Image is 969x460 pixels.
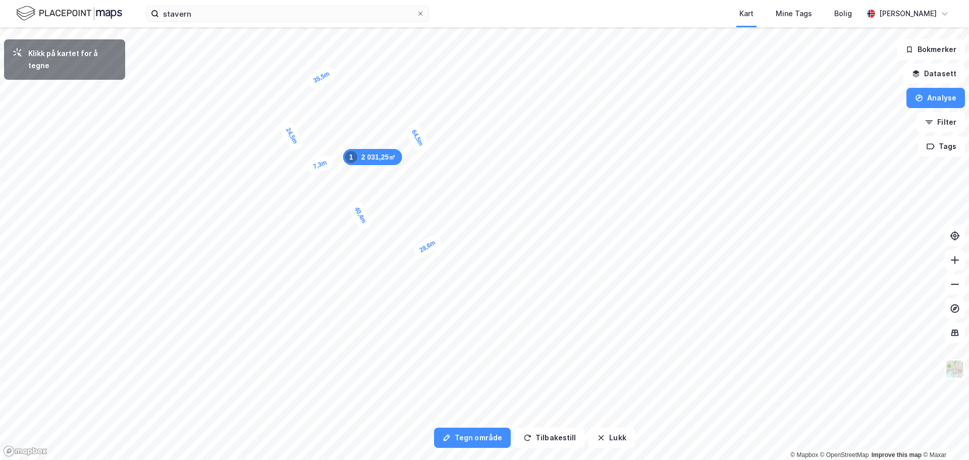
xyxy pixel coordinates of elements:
[897,39,965,60] button: Bokmerker
[917,112,965,132] button: Filter
[404,122,431,154] div: Map marker
[434,428,511,448] button: Tegn område
[820,451,869,458] a: OpenStreetMap
[159,6,416,21] input: Søk på adresse, matrikkel, gårdeiere, leietakere eller personer
[305,154,335,176] div: Map marker
[279,120,305,152] div: Map marker
[347,199,373,231] div: Map marker
[776,8,812,20] div: Mine Tags
[919,412,969,460] iframe: Chat Widget
[918,136,965,157] button: Tags
[515,428,584,448] button: Tilbakestill
[345,151,357,163] div: 1
[919,412,969,460] div: Kontrollprogram for chat
[28,47,117,72] div: Klikk på kartet for å tegne
[790,451,818,458] a: Mapbox
[588,428,634,448] button: Lukk
[872,451,922,458] a: Improve this map
[945,360,964,379] img: Z
[343,149,402,165] div: Map marker
[3,445,47,457] a: Mapbox homepage
[16,5,122,22] img: logo.f888ab2527a4732fd821a326f86c7f29.svg
[305,64,338,90] div: Map marker
[879,8,937,20] div: [PERSON_NAME]
[906,88,965,108] button: Analyse
[411,233,444,260] div: Map marker
[834,8,852,20] div: Bolig
[903,64,965,84] button: Datasett
[739,8,753,20] div: Kart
